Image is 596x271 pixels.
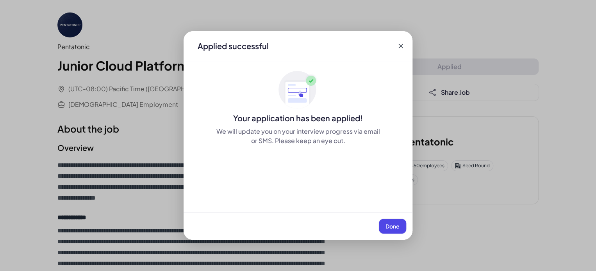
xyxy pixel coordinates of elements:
button: Done [379,219,406,234]
div: Applied successful [198,41,269,51]
div: Your application has been applied! [184,113,412,124]
span: Done [385,223,400,230]
div: We will update you on your interview progress via email or SMS. Please keep an eye out. [215,127,381,145]
img: ApplyedMaskGroup3.svg [278,71,318,110]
